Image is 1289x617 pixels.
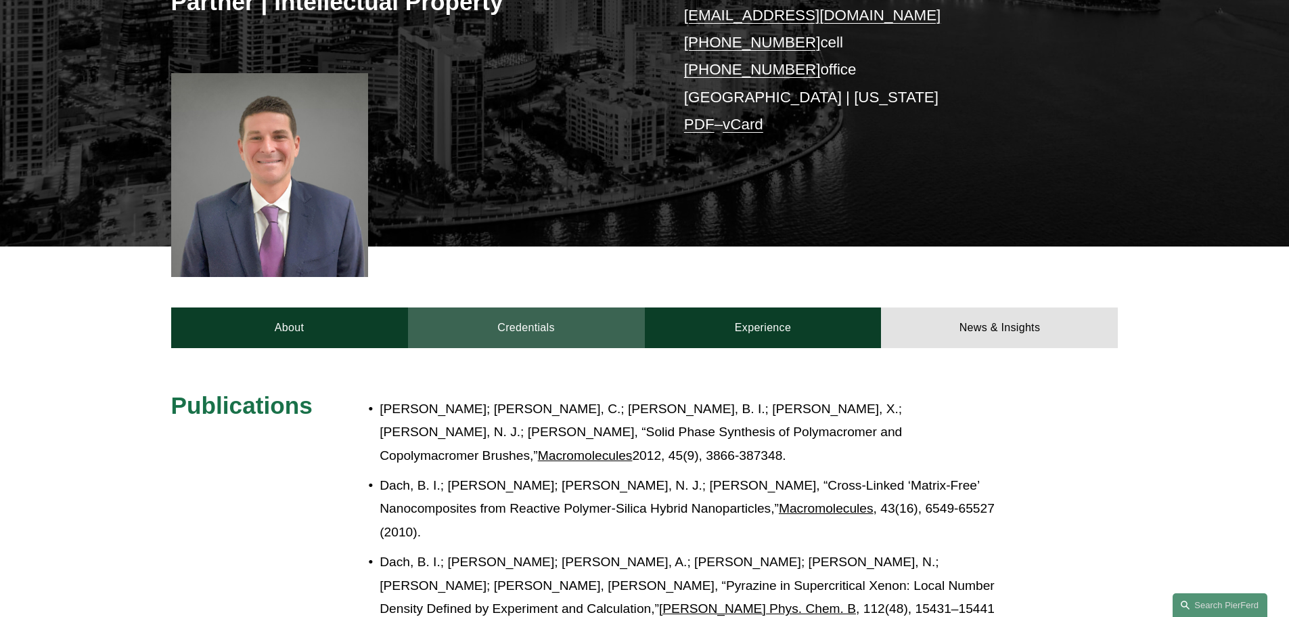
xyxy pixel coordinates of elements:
a: News & Insights [881,307,1118,348]
a: [PHONE_NUMBER] [684,34,821,51]
a: Search this site [1173,593,1267,617]
span: [PERSON_NAME] Phys. Chem. B [659,601,856,616]
a: [EMAIL_ADDRESS][DOMAIN_NAME] [684,7,941,24]
a: About [171,307,408,348]
p: [PERSON_NAME]; [PERSON_NAME], C.; [PERSON_NAME], B. I.; [PERSON_NAME], X.; [PERSON_NAME], N. J.; ... [380,398,999,468]
a: Credentials [408,307,645,348]
span: Macromolecules [779,501,874,515]
a: Experience [645,307,882,348]
span: Publications [171,392,313,419]
a: [PHONE_NUMBER] [684,61,821,78]
a: PDF [684,116,715,133]
p: Dach, B. I.; [PERSON_NAME]; [PERSON_NAME], N. J.; [PERSON_NAME], “Cross-Linked ‘Matrix-Free’ Nano... [380,474,999,545]
p: cell office [GEOGRAPHIC_DATA] | [US_STATE] – [684,2,1079,139]
span: Macromolecules [538,448,633,463]
a: vCard [723,116,763,133]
